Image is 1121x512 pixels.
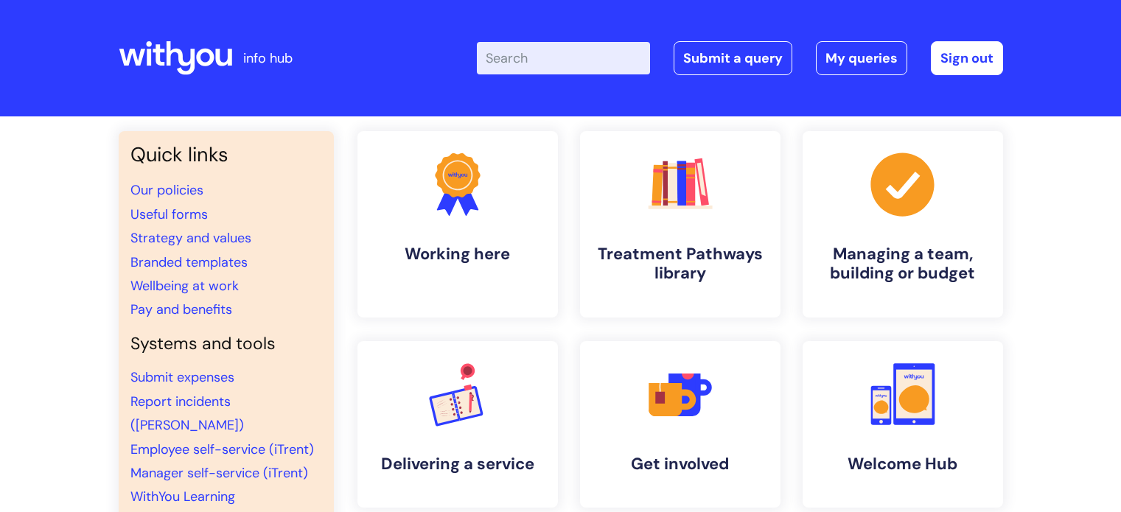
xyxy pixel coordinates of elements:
a: Treatment Pathways library [580,131,780,318]
p: info hub [243,46,293,70]
a: Welcome Hub [803,341,1003,508]
h3: Quick links [130,143,322,166]
a: Sign out [931,41,1003,75]
a: Pay and benefits [130,301,232,318]
a: Branded templates [130,253,248,271]
h4: Welcome Hub [814,455,991,474]
a: Managing a team, building or budget [803,131,1003,318]
a: Delivering a service [357,341,558,508]
a: Working here [357,131,558,318]
h4: Systems and tools [130,334,322,354]
a: WithYou Learning [130,488,235,505]
a: Useful forms [130,206,208,223]
a: Get involved [580,341,780,508]
h4: Working here [369,245,546,264]
a: Our policies [130,181,203,199]
h4: Treatment Pathways library [592,245,769,284]
a: Report incidents ([PERSON_NAME]) [130,393,244,434]
a: Wellbeing at work [130,277,239,295]
input: Search [477,42,650,74]
a: Submit expenses [130,368,234,386]
div: | - [477,41,1003,75]
a: Strategy and values [130,229,251,247]
a: Submit a query [674,41,792,75]
a: Manager self-service (iTrent) [130,464,308,482]
h4: Get involved [592,455,769,474]
h4: Delivering a service [369,455,546,474]
a: My queries [816,41,907,75]
h4: Managing a team, building or budget [814,245,991,284]
a: Employee self-service (iTrent) [130,441,314,458]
